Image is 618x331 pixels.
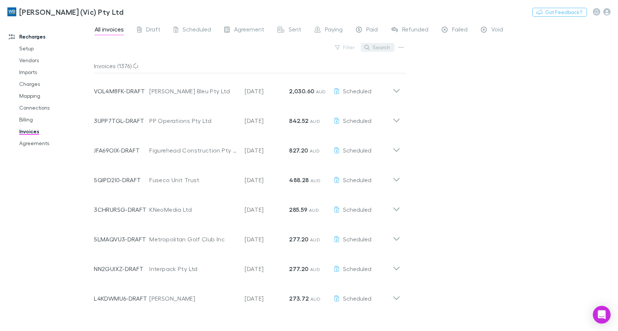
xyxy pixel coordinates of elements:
span: Scheduled [343,265,371,272]
p: [DATE] [245,205,289,214]
p: 3UPP7TGL-DRAFT [94,116,149,125]
a: Setup [12,43,98,54]
span: Void [491,26,503,35]
p: [DATE] [245,87,289,96]
strong: 842.52 [289,117,308,124]
div: L4KDWMU6-DRAFT[PERSON_NAME][DATE]273.72 AUDScheduled [88,281,406,310]
p: [DATE] [245,175,289,184]
span: Agreement [234,26,264,35]
p: [DATE] [245,116,289,125]
button: Search [361,43,394,52]
span: Scheduled [183,26,211,35]
div: 5QIPD2I0-DRAFTFuseco Unit Trust[DATE]488.28 AUDScheduled [88,162,406,192]
div: NN2GUIXZ-DRAFTInterpack Pty Ltd[DATE]277.20 AUDScheduled [88,251,406,281]
div: 3CHRURSG-DRAFTKNeoMedia Ltd[DATE]285.59 AUDScheduled [88,192,406,221]
p: [DATE] [245,294,289,303]
span: Refunded [402,26,428,35]
a: Recharges [1,31,98,43]
span: Scheduled [343,147,371,154]
span: Scheduled [343,295,371,302]
strong: 827.20 [289,147,308,154]
span: Scheduled [343,235,371,243]
div: VOL4M8FK-DRAFT[PERSON_NAME] Bleu Pty Ltd[DATE]2,030.60 AUDScheduled [88,73,406,103]
span: Draft [146,26,160,35]
span: Sent [289,26,301,35]
span: AUD [316,89,326,94]
p: [DATE] [245,146,289,155]
strong: 488.28 [289,176,309,184]
span: Scheduled [343,176,371,183]
a: Mapping [12,90,98,102]
strong: 273.72 [289,295,309,302]
div: Fuseco Unit Trust [149,175,237,184]
p: [DATE] [245,264,289,273]
button: Filter [331,43,359,52]
img: William Buck (Vic) Pty Ltd's Logo [7,7,16,16]
a: Vendors [12,54,98,66]
p: NN2GUIXZ-DRAFT [94,264,149,273]
span: AUD [310,118,320,124]
span: AUD [310,237,320,243]
div: Interpack Pty Ltd [149,264,237,273]
p: 5QIPD2I0-DRAFT [94,175,149,184]
strong: 277.20 [289,235,308,243]
span: AUD [310,267,320,272]
div: Open Intercom Messenger [593,306,611,324]
p: [DATE] [245,235,289,244]
p: L4KDWMU6-DRAFT [94,294,149,303]
div: 5LMAQVU3-DRAFTMetropolitan Golf Club Inc[DATE]277.20 AUDScheduled [88,221,406,251]
div: KNeoMedia Ltd [149,205,237,214]
p: VOL4M8FK-DRAFT [94,87,149,96]
div: Figurehead Construction Pty Ltd [149,146,237,155]
a: Agreements [12,137,98,149]
span: Scheduled [343,117,371,124]
p: JFA69OIX-DRAFT [94,146,149,155]
a: Imports [12,66,98,78]
strong: 2,030.60 [289,87,314,95]
a: Billing [12,114,98,126]
span: AUD [310,148,320,154]
p: 5LMAQVU3-DRAFT [94,235,149,244]
a: Connections [12,102,98,114]
div: Metropolitan Golf Club Inc [149,235,237,244]
div: [PERSON_NAME] Bleu Pty Ltd [149,87,237,96]
a: Invoices [12,126,98,137]
span: Paid [366,26,378,35]
div: 3UPP7TGL-DRAFTPP Operations Pty Ltd[DATE]842.52 AUDScheduled [88,103,406,133]
div: JFA69OIX-DRAFTFigurehead Construction Pty Ltd[DATE]827.20 AUDScheduled [88,133,406,162]
span: AUD [310,296,320,302]
span: Failed [452,26,468,35]
strong: 285.59 [289,206,307,213]
div: PP Operations Pty Ltd [149,116,237,125]
span: AUD [310,178,320,183]
a: [PERSON_NAME] (Vic) Pty Ltd [3,3,128,21]
span: Paying [325,26,343,35]
span: Scheduled [343,206,371,213]
h3: [PERSON_NAME] (Vic) Pty Ltd [19,7,123,16]
a: Charges [12,78,98,90]
span: Scheduled [343,87,371,94]
span: All invoices [95,26,124,35]
span: AUD [309,207,319,213]
button: Got Feedback? [532,8,587,17]
strong: 277.20 [289,265,308,273]
div: [PERSON_NAME] [149,294,237,303]
p: 3CHRURSG-DRAFT [94,205,149,214]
